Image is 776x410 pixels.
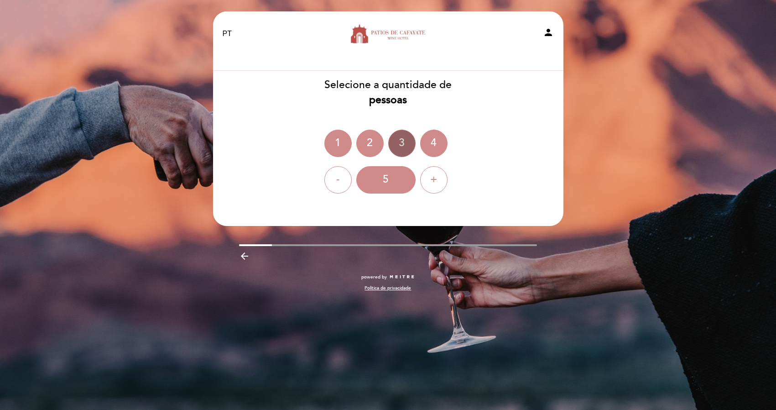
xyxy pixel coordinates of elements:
i: person [543,27,554,38]
a: powered by [361,274,415,280]
a: Política de privacidade [365,285,411,291]
div: 4 [420,130,448,157]
button: person [543,27,554,41]
div: 5 [356,166,416,194]
div: Selecione a quantidade de [213,78,564,108]
i: arrow_backward [239,251,250,262]
img: MEITRE [389,275,415,279]
div: - [324,166,352,194]
div: 2 [356,130,384,157]
div: 3 [388,130,416,157]
b: pessoas [369,94,407,106]
a: Restaurante [GEOGRAPHIC_DATA][PERSON_NAME] - Patios de Cafayate [331,21,445,47]
span: powered by [361,274,387,280]
div: 1 [324,130,352,157]
div: + [420,166,448,194]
